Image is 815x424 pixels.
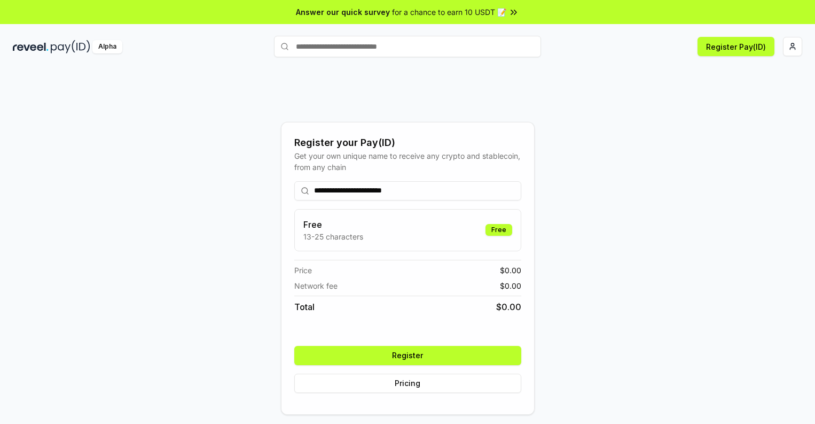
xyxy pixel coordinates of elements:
[303,231,363,242] p: 13-25 characters
[294,346,521,365] button: Register
[485,224,512,236] div: Free
[296,6,390,18] span: Answer our quick survey
[13,40,49,53] img: reveel_dark
[500,265,521,276] span: $ 0.00
[294,135,521,150] div: Register your Pay(ID)
[392,6,506,18] span: for a chance to earn 10 USDT 📝
[92,40,122,53] div: Alpha
[698,37,774,56] button: Register Pay(ID)
[294,280,338,291] span: Network fee
[294,265,312,276] span: Price
[496,300,521,313] span: $ 0.00
[51,40,90,53] img: pay_id
[303,218,363,231] h3: Free
[294,374,521,393] button: Pricing
[294,300,315,313] span: Total
[294,150,521,173] div: Get your own unique name to receive any crypto and stablecoin, from any chain
[500,280,521,291] span: $ 0.00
